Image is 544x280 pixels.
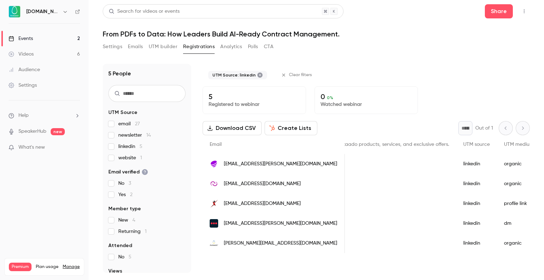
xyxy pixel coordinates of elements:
[72,144,80,151] iframe: Noticeable Trigger
[18,144,45,151] span: What's new
[220,41,242,52] button: Analytics
[456,213,497,233] div: linkedin
[108,242,132,249] span: Attended
[109,8,180,15] div: Search for videos or events
[456,174,497,194] div: linkedin
[118,143,142,150] span: linkedin
[118,191,132,198] span: Yes
[265,121,317,135] button: Create Lists
[224,240,337,247] span: [PERSON_NAME][EMAIL_ADDRESS][DOMAIN_NAME]
[475,125,493,132] p: Out of 1
[212,72,256,78] span: UTM Source: linkedin
[118,120,140,127] span: email
[264,41,273,52] button: CTA
[18,128,46,135] a: SpeakerHub
[497,233,541,253] div: organic
[103,30,530,38] h1: From PDFs to Data: How Leaders Build AI-Ready Contract Management.
[63,264,80,270] a: Manage
[108,168,148,176] span: Email verified
[130,192,132,197] span: 2
[128,41,143,52] button: Emails
[456,233,497,253] div: linkedin
[8,66,40,73] div: Audience
[8,112,80,119] li: help-dropdown-opener
[26,8,59,15] h6: [DOMAIN_NAME]
[18,112,29,119] span: Help
[497,213,541,233] div: dm
[485,4,513,18] button: Share
[51,128,65,135] span: new
[321,101,412,108] p: Watched webinar
[497,174,541,194] div: organic
[278,69,316,81] button: Clear filters
[118,154,142,161] span: website
[8,82,37,89] div: Settings
[210,239,218,247] img: avokaado.io
[504,142,534,147] span: UTM medium
[183,41,215,52] button: Registrations
[145,229,147,234] span: 1
[209,92,300,101] p: 5
[140,144,142,149] span: 5
[210,199,218,208] img: xtensos.com
[132,218,135,223] span: 4
[135,121,140,126] span: 27
[108,268,122,275] span: Views
[289,72,312,78] span: Clear filters
[118,132,151,139] span: newsletter
[103,41,122,52] button: Settings
[209,101,300,108] p: Registered to webinar
[9,6,20,17] img: Avokaado.io
[327,95,333,100] span: 0 %
[129,255,131,259] span: 5
[8,51,34,58] div: Videos
[140,155,142,160] span: 1
[108,69,131,78] h1: 5 People
[497,154,541,174] div: organic
[129,181,131,186] span: 3
[456,194,497,213] div: linkedin
[210,219,218,228] img: loomis.com
[210,160,218,168] img: teliacompany.com
[146,133,151,138] span: 14
[108,205,141,212] span: Member type
[203,121,262,135] button: Download CSV
[108,109,137,116] span: UTM Source
[463,142,490,147] span: UTM source
[456,154,497,174] div: linkedin
[118,180,131,187] span: No
[118,253,131,261] span: No
[210,142,222,147] span: Email
[248,41,258,52] button: Polls
[257,72,263,78] button: Remove "linkedin" from selected "UTM Source" filter
[497,194,541,213] div: profile link
[210,179,218,188] img: interactio.io
[149,41,177,52] button: UTM builder
[118,217,135,224] span: New
[224,220,337,227] span: [EMAIL_ADDRESS][PERSON_NAME][DOMAIN_NAME]
[224,180,301,188] span: [EMAIL_ADDRESS][DOMAIN_NAME]
[224,200,301,207] span: [EMAIL_ADDRESS][DOMAIN_NAME]
[8,35,33,42] div: Events
[9,263,32,271] span: Premium
[36,264,58,270] span: Plan usage
[224,160,337,168] span: [EMAIL_ADDRESS][PERSON_NAME][DOMAIN_NAME]
[321,92,412,101] p: 0
[118,228,147,235] span: Returning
